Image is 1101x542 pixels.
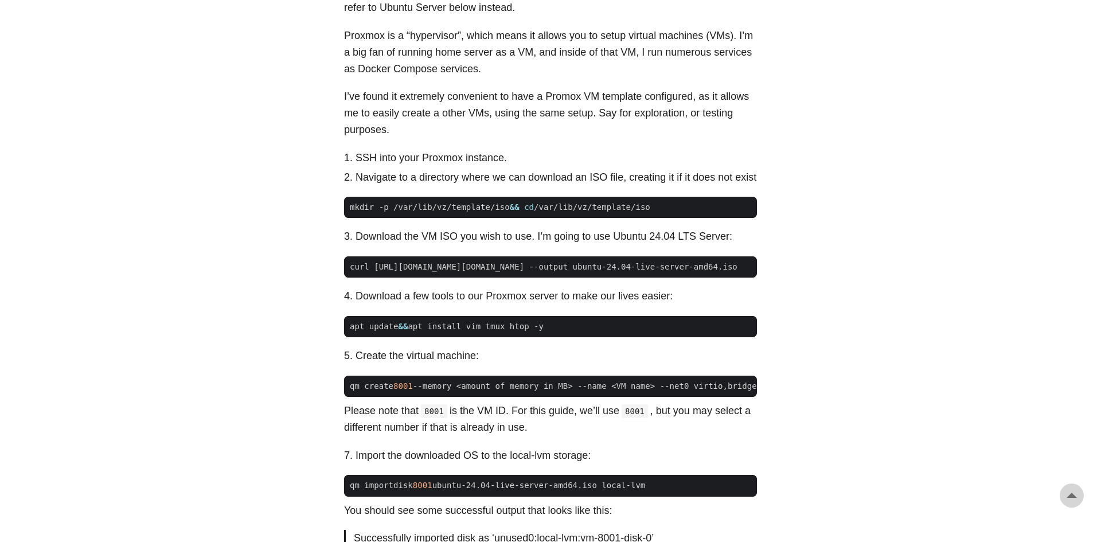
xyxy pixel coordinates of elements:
span: && [398,322,408,331]
span: curl [URL][DOMAIN_NAME][DOMAIN_NAME] --output ubuntu-24.04-live-server-amd64.iso [344,261,743,273]
p: Please note that is the VM ID. For this guide, we’ll use , but you may select a different number ... [344,403,757,436]
p: You should see some successful output that looks like this: [344,502,757,519]
span: 8001 [413,481,432,490]
li: Navigate to a directory where we can download an ISO file, creating it if it does not exist [356,169,757,186]
li: Create the virtual machine: [356,348,757,364]
p: Proxmox is a “hypervisor”, which means it allows you to setup virtual machines (VMs). I’m a big f... [344,28,757,77]
code: 8001 [421,404,447,418]
li: Download a few tools to our Proxmox server to make our lives easier: [356,288,757,305]
span: = [757,381,762,391]
span: mkdir -p /var/lib/vz/template/iso /var/lib/vz/template/iso [344,201,656,213]
li: SSH into your Proxmox instance. [356,150,757,166]
code: 8001 [622,404,648,418]
li: Download the VM ISO you wish to use. I’m going to use Ubuntu 24.04 LTS Server: [356,228,757,245]
span: apt update apt install vim tmux htop -y [344,321,549,333]
li: Import the downloaded OS to the local-lvm storage: [356,447,757,464]
span: qm importdisk ubuntu-24.04-live-server-amd64.iso local-lvm [344,479,651,492]
span: qm create --memory <amount of memory in MB> --name <VM name> --net0 virtio,bridge vmbr0 [344,380,791,392]
p: I’ve found it extremely convenient to have a Promox VM template configured, as it allows me to ea... [344,88,757,138]
a: go to top [1060,483,1084,508]
span: 8001 [393,381,413,391]
span: cd [524,202,534,212]
span: && [510,202,520,212]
